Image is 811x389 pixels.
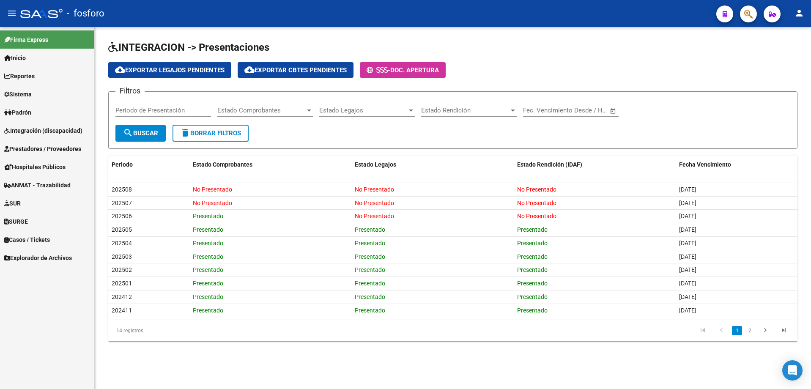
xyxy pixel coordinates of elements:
span: - [367,66,390,74]
input: Fecha fin [565,107,606,114]
span: 202501 [112,280,132,287]
span: Hospitales Públicos [4,162,66,172]
span: Periodo [112,161,133,168]
span: [DATE] [679,226,696,233]
span: Presentado [355,253,385,260]
span: Presentado [193,213,223,219]
span: 202504 [112,240,132,247]
span: Inicio [4,53,26,63]
datatable-header-cell: Estado Legajos [351,156,514,174]
span: No Presentado [517,200,556,206]
span: Presentado [517,280,548,287]
span: Integración (discapacidad) [4,126,82,135]
span: No Presentado [517,186,556,193]
span: Presentado [193,293,223,300]
span: [DATE] [679,266,696,273]
span: No Presentado [355,200,394,206]
button: Exportar Cbtes Pendientes [238,62,353,78]
span: [DATE] [679,240,696,247]
span: Presentado [193,307,223,314]
span: Estado Legajos [319,107,407,114]
span: Padrón [4,108,31,117]
span: Presentado [517,293,548,300]
span: Fecha Vencimiento [679,161,731,168]
span: Casos / Tickets [4,235,50,244]
span: Presentado [517,240,548,247]
span: [DATE] [679,253,696,260]
span: ANMAT - Trazabilidad [4,181,71,190]
span: No Presentado [193,186,232,193]
span: Presentado [355,307,385,314]
span: [DATE] [679,213,696,219]
span: Presentado [193,280,223,287]
span: Buscar [123,129,158,137]
span: INTEGRACION -> Presentaciones [108,41,269,53]
datatable-header-cell: Estado Comprobantes [189,156,352,174]
mat-icon: menu [7,8,17,18]
span: Presentado [355,266,385,273]
span: Presentado [193,240,223,247]
span: SURGE [4,217,28,226]
button: Buscar [115,125,166,142]
datatable-header-cell: Estado Rendición (IDAF) [514,156,676,174]
span: [DATE] [679,200,696,206]
span: 202503 [112,253,132,260]
button: -Doc. Apertura [360,62,446,78]
span: Estado Legajos [355,161,396,168]
span: 202508 [112,186,132,193]
input: Fecha inicio [523,107,557,114]
div: 14 registros [108,320,244,341]
span: Presentado [517,253,548,260]
mat-icon: delete [180,128,190,138]
span: Presentado [193,226,223,233]
span: SUR [4,199,21,208]
span: 202507 [112,200,132,206]
span: Sistema [4,90,32,99]
span: Presentado [355,240,385,247]
a: 1 [732,326,742,335]
a: go to next page [757,326,773,335]
span: 202506 [112,213,132,219]
span: Reportes [4,71,35,81]
span: Presentado [517,266,548,273]
div: Open Intercom Messenger [782,360,803,381]
span: Firma Express [4,35,48,44]
span: [DATE] [679,307,696,314]
a: go to previous page [713,326,729,335]
span: No Presentado [355,213,394,219]
span: [DATE] [679,280,696,287]
span: Presentado [355,280,385,287]
span: Presentado [517,226,548,233]
span: Presentado [193,253,223,260]
datatable-header-cell: Periodo [108,156,189,174]
button: Exportar Legajos Pendientes [108,62,231,78]
span: 202412 [112,293,132,300]
a: go to last page [776,326,792,335]
span: Exportar Cbtes Pendientes [244,66,347,74]
span: Borrar Filtros [180,129,241,137]
span: [DATE] [679,186,696,193]
mat-icon: search [123,128,133,138]
span: Exportar Legajos Pendientes [115,66,225,74]
span: No Presentado [193,200,232,206]
span: Presentado [355,293,385,300]
span: 202505 [112,226,132,233]
button: Open calendar [608,106,618,116]
datatable-header-cell: Fecha Vencimiento [676,156,797,174]
span: Presentado [517,307,548,314]
span: Estado Comprobantes [217,107,305,114]
span: No Presentado [517,213,556,219]
span: Estado Comprobantes [193,161,252,168]
span: Doc. Apertura [390,66,439,74]
span: Prestadores / Proveedores [4,144,81,153]
mat-icon: person [794,8,804,18]
span: [DATE] [679,293,696,300]
li: page 1 [731,323,743,338]
span: Presentado [355,226,385,233]
span: 202411 [112,307,132,314]
a: 2 [745,326,755,335]
span: 202502 [112,266,132,273]
span: Presentado [193,266,223,273]
span: No Presentado [355,186,394,193]
h3: Filtros [115,85,145,97]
